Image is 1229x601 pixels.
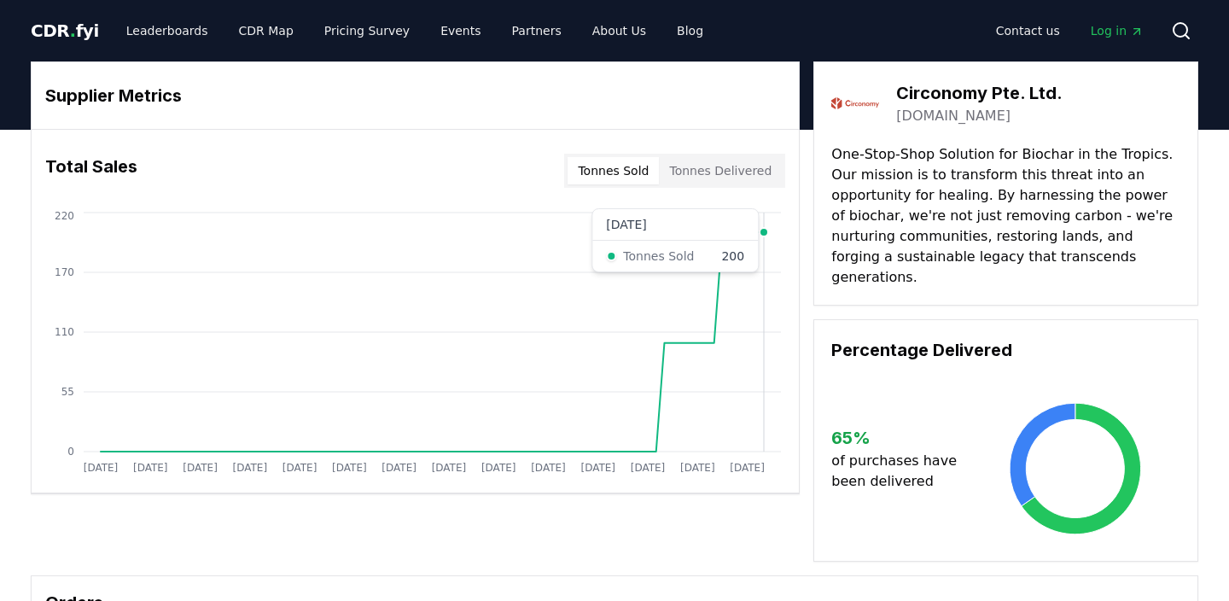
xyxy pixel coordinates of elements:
tspan: [DATE] [84,462,119,474]
a: [DOMAIN_NAME] [896,106,1011,126]
p: of purchases have been delivered [831,451,970,492]
button: Tonnes Delivered [659,157,782,184]
a: CDR.fyi [31,19,99,43]
h3: 65 % [831,425,970,451]
tspan: [DATE] [382,462,416,474]
span: CDR fyi [31,20,99,41]
tspan: 170 [55,266,74,278]
tspan: 110 [55,326,74,338]
tspan: [DATE] [332,462,367,474]
span: Log in [1091,22,1144,39]
h3: Circonomy Pte. Ltd. [896,80,1063,106]
h3: Total Sales [45,154,137,188]
tspan: [DATE] [133,462,168,474]
tspan: [DATE] [481,462,516,474]
img: Circonomy Pte. Ltd.-logo [831,79,879,127]
tspan: [DATE] [680,462,715,474]
nav: Main [113,15,717,46]
tspan: 220 [55,210,74,222]
tspan: [DATE] [282,462,317,474]
tspan: [DATE] [580,462,615,474]
a: Pricing Survey [311,15,423,46]
tspan: [DATE] [183,462,218,474]
a: Log in [1077,15,1157,46]
tspan: [DATE] [432,462,467,474]
h3: Percentage Delivered [831,337,1180,363]
tspan: [DATE] [631,462,666,474]
a: Leaderboards [113,15,222,46]
h3: Supplier Metrics [45,83,785,108]
a: Events [427,15,494,46]
button: Tonnes Sold [568,157,659,184]
p: One-Stop-Shop Solution for Biochar in the Tropics. Our mission is to transform this threat into a... [831,144,1180,288]
tspan: [DATE] [531,462,566,474]
a: Partners [498,15,575,46]
span: . [70,20,76,41]
a: Contact us [982,15,1074,46]
a: About Us [579,15,660,46]
tspan: 0 [67,446,74,458]
a: Blog [663,15,717,46]
a: CDR Map [225,15,307,46]
tspan: 55 [61,386,74,398]
tspan: [DATE] [730,462,765,474]
nav: Main [982,15,1157,46]
tspan: [DATE] [233,462,268,474]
